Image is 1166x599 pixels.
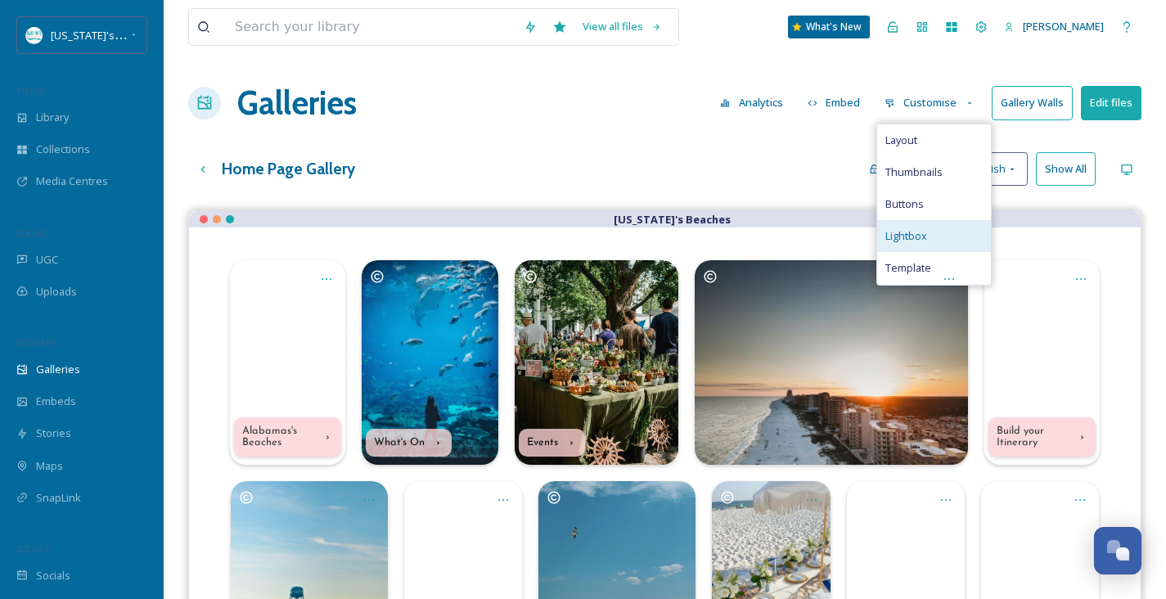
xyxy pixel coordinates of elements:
a: Opens media popup. Media description: 6775423-uhd_2160_3840_24fps.mp4. [976,260,1108,465]
div: Alabamas's Beaches [242,426,314,448]
span: Galleries [36,362,80,377]
span: Socials [36,568,70,583]
span: Buttons [885,196,924,212]
button: Embed [799,87,869,119]
a: Opens media popup. Media description: kyle-nieber-eE-ffApg7oI-unsplash (17).jpg. [506,260,687,465]
img: download.png [26,27,43,43]
span: COLLECT [16,227,52,239]
span: Uploads [36,284,77,299]
span: [US_STATE]'s Beaches [51,27,160,43]
a: [PERSON_NAME] [996,11,1112,43]
button: Reset Order [861,153,953,185]
a: Opens media popup. Media description: 13142889_2160_3840_24fps (1).mp4. [222,260,353,465]
a: View all files [574,11,670,43]
div: Build your Itinerary [997,426,1069,448]
button: Open Chat [1094,527,1141,574]
button: Gallery Walls [992,86,1073,119]
a: Analytics [712,87,799,119]
div: What's On [374,437,425,448]
span: Thumbnails [885,164,943,180]
span: Template [885,260,931,276]
span: MEDIA [16,84,45,97]
span: Layout [885,133,917,148]
a: What's New [788,16,870,38]
a: Opens media popup. Media description: ian-schneider-0qpPV5nrhwo-unsplash.jpg. [353,260,506,465]
button: Show All [1036,152,1096,186]
span: SnapLink [36,490,81,506]
span: [PERSON_NAME] [1023,19,1104,34]
strong: [US_STATE]'s Beaches [614,212,731,227]
a: Galleries [237,79,357,128]
span: WIDGETS [16,336,54,349]
span: Maps [36,458,63,474]
input: Search your library [227,9,515,45]
span: Stories [36,426,71,441]
h3: Home Page Gallery [222,157,355,181]
button: Analytics [712,87,791,119]
span: Media Centres [36,173,108,189]
button: Customise [876,87,984,119]
span: Collections [36,142,90,157]
a: Opens media popup. Media description: Photoshoot June 2024 / Alabamas's Beaches. [687,260,976,465]
span: SOCIALS [16,543,49,555]
span: UGC [36,252,58,268]
span: Lightbox [885,228,927,244]
span: Library [36,110,69,125]
button: Edit files [1081,86,1141,119]
div: Events [527,437,558,448]
span: Embeds [36,394,76,409]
